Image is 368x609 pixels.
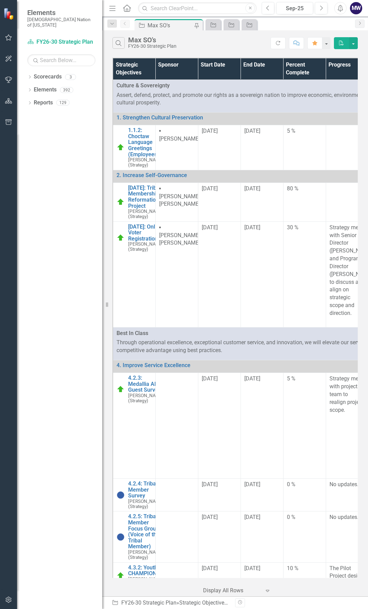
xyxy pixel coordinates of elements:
div: 80 % [287,185,322,193]
a: 4.2.4: Tribal Member Survey [128,481,164,499]
p: Strategy met with project team to realign project scope. [329,375,365,414]
p: No updates. [329,513,365,521]
span: [DATE] [244,514,260,520]
small: [PERSON_NAME] (Strategy) [128,209,164,219]
div: 0 % [287,481,322,489]
td: Double-Click to Edit [155,373,198,479]
td: Double-Click to Edit [241,479,283,511]
td: Double-Click to Edit Right Click for Context Menu [113,221,155,327]
td: Double-Click to Edit [283,479,326,511]
td: Double-Click to Edit [283,183,326,221]
td: Double-Click to Edit [283,373,326,479]
img: On Target [117,234,125,242]
a: [DATE]: Online Voter Registration [128,224,164,242]
span: [DATE] [202,128,218,134]
a: FY26-30 Strategic Plan [121,599,177,606]
td: Double-Click to Edit Right Click for Context Menu [113,373,155,479]
a: Elements [34,86,57,94]
small: [PERSON_NAME] (Strategy) [128,499,164,509]
td: Double-Click to Edit [283,221,326,327]
td: Double-Click to Edit [283,511,326,562]
a: FY26-30 Strategic Plan [27,38,95,46]
a: Scorecards [34,73,62,81]
div: 10 % [287,565,322,572]
a: 4.2.3: Medallia AI Guest Surveys [128,375,164,393]
a: [DATE]: Tribal Membership Reformation Project [128,185,164,209]
small: [PERSON_NAME] (Strategy) [128,242,164,252]
td: Double-Click to Edit [155,221,198,327]
input: Search ClearPoint... [138,2,257,14]
span: [DATE] [244,481,260,488]
td: Double-Click to Edit Right Click for Context Menu [113,511,155,562]
span: [DATE] [244,375,260,382]
td: Double-Click to Edit [155,183,198,221]
td: Double-Click to Edit [241,221,283,327]
td: Double-Click to Edit [241,511,283,562]
img: On Target [117,198,125,206]
td: Double-Click to Edit [155,125,198,170]
a: Reports [34,99,53,107]
small: [PERSON_NAME] (Strategy) [128,157,164,168]
div: » » [112,599,230,607]
td: Double-Click to Edit [155,479,198,511]
div: 5 % [287,127,322,135]
div: 3 [65,74,76,80]
img: Not Started [117,533,125,541]
div: FY26-30 Strategic Plan [128,44,177,49]
input: Search Below... [27,54,95,66]
a: 1.1.2: Choctaw Language Greetings (Employees) [128,127,164,157]
img: Not Started [117,491,125,499]
span: [PERSON_NAME] [PERSON_NAME] [159,232,200,246]
div: 129 [56,100,70,106]
td: Double-Click to Edit [155,511,198,562]
button: Sep-25 [276,2,313,14]
td: Double-Click to Edit Right Click for Context Menu [113,183,155,221]
img: ClearPoint Strategy [3,8,15,20]
div: 5 % [287,375,322,383]
td: Double-Click to Edit [198,125,241,170]
span: [DATE] [202,565,218,571]
a: 4.3.2: Youth CHAMPION [128,565,164,577]
small: [DEMOGRAPHIC_DATA] Nation of [US_STATE] [27,17,95,28]
div: Max SO's [230,599,252,606]
img: On Target [117,571,125,580]
small: [PERSON_NAME] (Strategy) [128,393,164,403]
td: Double-Click to Edit [198,511,241,562]
p: No updates. [329,481,365,489]
small: [PERSON_NAME] (Strategy) [128,577,164,587]
td: Double-Click to Edit Right Click for Context Menu [113,125,155,170]
td: Double-Click to Edit [241,183,283,221]
span: [DATE] [202,375,218,382]
span: [PERSON_NAME] [159,135,200,142]
span: [DATE] [202,481,218,488]
td: Double-Click to Edit [198,479,241,511]
span: [DATE] [244,565,260,571]
a: 4.2.5: Tribal Member Focus Groups (Voice of the Tribal Member) [128,513,164,550]
td: Double-Click to Edit [198,183,241,221]
a: Strategic Objectives [179,599,228,606]
img: On Target [117,143,125,151]
img: On Target [117,385,125,393]
span: [DATE] [244,185,260,192]
span: [DATE] [202,224,218,231]
td: Double-Click to Edit [283,125,326,170]
p: The Pilot Project design, activities, and goals/objectives were finalized. [329,565,365,605]
p: Strategy met with Senior Director ([PERSON_NAME]) and Program Director ([PERSON_NAME]) to discuss... [329,224,365,317]
div: 30 % [287,224,322,232]
td: Double-Click to Edit [198,373,241,479]
div: 0 % [287,513,322,521]
td: Double-Click to Edit [198,221,241,327]
span: [DATE] [244,128,260,134]
td: Double-Click to Edit [241,125,283,170]
span: Elements [27,9,95,17]
td: Double-Click to Edit Right Click for Context Menu [113,479,155,511]
small: [PERSON_NAME] (Strategy) [128,550,164,560]
div: 392 [60,87,73,93]
span: [DATE] [202,185,218,192]
span: [DATE] [244,224,260,231]
button: MW [350,2,362,14]
td: Double-Click to Edit [241,373,283,479]
div: Max SO's [148,21,193,30]
span: [DATE] [202,514,218,520]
